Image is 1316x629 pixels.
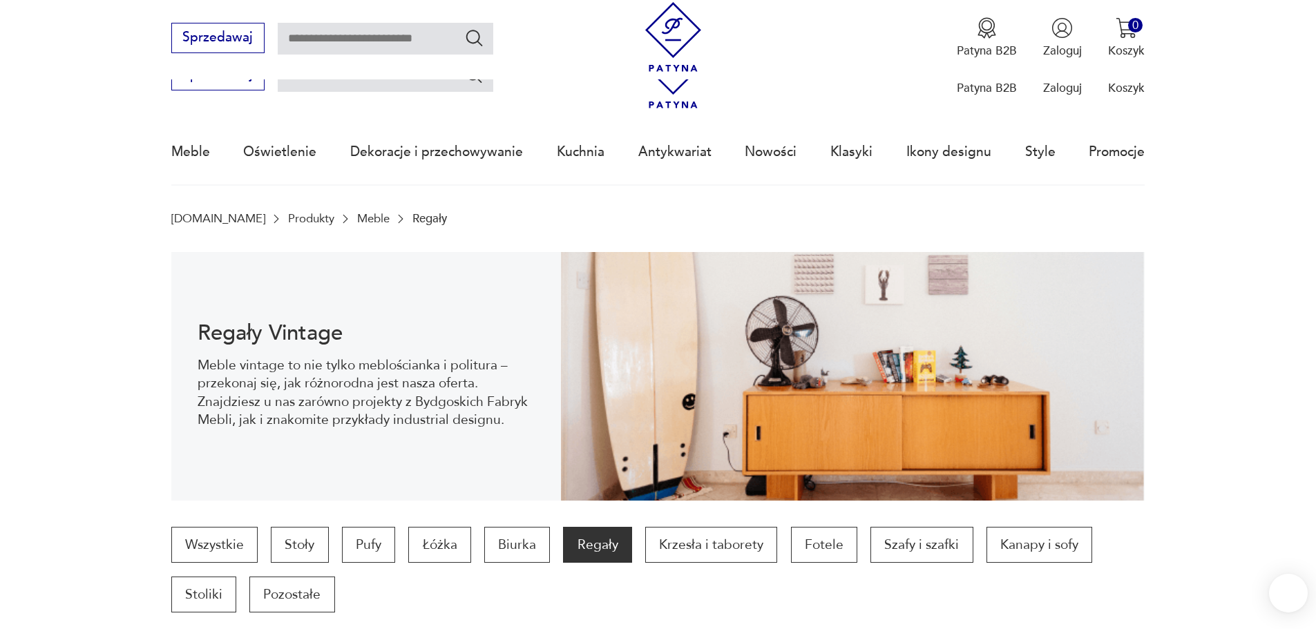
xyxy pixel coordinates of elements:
p: Zaloguj [1043,43,1082,59]
img: Patyna - sklep z meblami i dekoracjami vintage [638,2,708,72]
a: Wszystkie [171,527,258,563]
a: Łóżka [408,527,470,563]
div: 0 [1128,18,1143,32]
a: Kuchnia [557,120,604,184]
a: Stoliki [171,577,236,612]
a: Klasyki [830,120,872,184]
a: Stoły [271,527,328,563]
p: Koszyk [1108,80,1145,96]
p: Patyna B2B [957,80,1017,96]
img: dff48e7735fce9207bfd6a1aaa639af4.png [561,252,1145,501]
button: Patyna B2B [957,17,1017,59]
a: Pufy [342,527,395,563]
a: Fotele [791,527,857,563]
a: Dekoracje i przechowywanie [350,120,523,184]
a: Regały [563,527,631,563]
button: 0Koszyk [1108,17,1145,59]
a: [DOMAIN_NAME] [171,212,265,225]
a: Antykwariat [638,120,712,184]
a: Biurka [484,527,550,563]
a: Meble [171,120,210,184]
img: Ikona medalu [976,17,998,39]
h1: Regały Vintage [198,323,534,343]
p: Koszyk [1108,43,1145,59]
a: Meble [357,212,390,225]
a: Promocje [1089,120,1145,184]
button: Zaloguj [1043,17,1082,59]
p: Meble vintage to nie tylko meblościanka i politura – przekonaj się, jak różnorodna jest nasza ofe... [198,356,534,429]
a: Kanapy i sofy [986,527,1092,563]
img: Ikonka użytkownika [1051,17,1073,39]
iframe: Smartsupp widget button [1269,574,1308,612]
a: Sprzedawaj [171,33,265,44]
a: Style [1025,120,1056,184]
a: Oświetlenie [243,120,316,184]
a: Sprzedawaj [171,70,265,81]
a: Ikona medaluPatyna B2B [957,17,1017,59]
a: Pozostałe [249,577,334,612]
a: Krzesła i taborety [645,527,777,563]
p: Regały [412,212,447,225]
a: Szafy i szafki [870,527,973,563]
a: Ikony designu [906,120,991,184]
button: Sprzedawaj [171,23,265,53]
a: Produkty [288,212,334,225]
p: Patyna B2B [957,43,1017,59]
img: Ikona koszyka [1116,17,1137,39]
p: Zaloguj [1043,80,1082,96]
button: Szukaj [464,65,484,85]
button: Szukaj [464,28,484,48]
a: Nowości [745,120,797,184]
